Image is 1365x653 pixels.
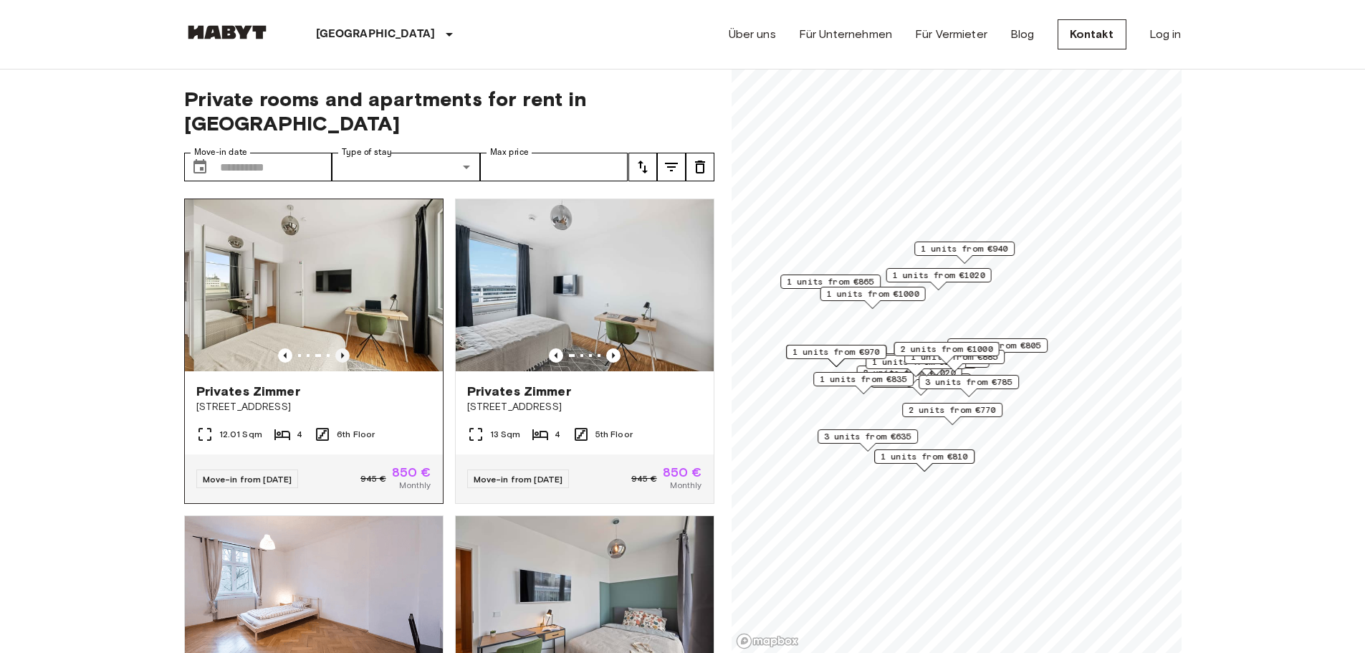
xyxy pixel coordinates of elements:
[184,87,714,135] span: Private rooms and apartments for rent in [GEOGRAPHIC_DATA]
[787,275,874,288] span: 1 units from €865
[786,345,886,367] div: Map marker
[921,242,1008,255] span: 1 units from €940
[316,26,436,43] p: [GEOGRAPHIC_DATA]
[455,199,714,504] a: Marketing picture of unit DE-02-022-004-04HFPrevious imagePrevious imagePrivates Zimmer[STREET_AD...
[555,428,560,441] span: 4
[631,472,657,485] span: 945 €
[874,449,974,472] div: Map marker
[894,342,999,364] div: Map marker
[297,428,302,441] span: 4
[606,348,621,363] button: Previous image
[628,153,657,181] button: tune
[663,466,702,479] span: 850 €
[686,153,714,181] button: tune
[890,354,982,367] span: 1 units from €1010
[925,376,1012,389] span: 3 units from €785
[399,479,431,492] span: Monthly
[813,372,914,394] div: Map marker
[792,345,880,358] span: 1 units from €970
[947,338,1048,361] div: Map marker
[278,348,292,363] button: Previous image
[818,429,918,452] div: Map marker
[900,343,992,356] span: 2 units from €1000
[824,430,911,443] span: 3 units from €635
[456,199,714,371] img: Marketing picture of unit DE-02-022-004-04HF
[820,287,925,309] div: Map marker
[657,153,686,181] button: tune
[186,153,214,181] button: Choose date
[820,373,907,386] span: 1 units from €835
[474,474,563,485] span: Move-in from [DATE]
[799,26,892,43] a: Für Unternehmen
[342,146,392,158] label: Type of stay
[335,348,350,363] button: Previous image
[196,383,300,400] span: Privates Zimmer
[1058,19,1126,49] a: Kontakt
[915,26,987,43] a: Für Vermieter
[892,269,985,282] span: 1 units from €1020
[194,146,247,158] label: Move-in date
[954,339,1041,352] span: 1 units from €805
[826,287,919,300] span: 1 units from €1000
[219,428,262,441] span: 12.01 Sqm
[196,400,431,414] span: [STREET_ADDRESS]
[337,428,375,441] span: 6th Floor
[881,450,968,463] span: 1 units from €810
[549,348,563,363] button: Previous image
[886,268,991,290] div: Map marker
[1010,26,1035,43] a: Blog
[909,404,996,416] span: 2 units from €770
[736,633,799,649] a: Mapbox logo
[490,146,529,158] label: Max price
[467,383,571,400] span: Privates Zimmer
[914,242,1015,264] div: Map marker
[670,479,701,492] span: Monthly
[780,275,881,297] div: Map marker
[184,199,444,504] a: Previous imagePrevious imagePrivates Zimmer[STREET_ADDRESS]12.01 Sqm46th FloorMove-in from [DATE]...
[1149,26,1182,43] a: Log in
[919,375,1019,397] div: Map marker
[392,466,431,479] span: 850 €
[904,350,1005,372] div: Map marker
[902,403,1002,425] div: Map marker
[193,199,451,371] img: Marketing picture of unit DE-02-021-002-02HF
[729,26,776,43] a: Über uns
[467,400,702,414] span: [STREET_ADDRESS]
[490,428,521,441] span: 13 Sqm
[595,428,633,441] span: 5th Floor
[203,474,292,485] span: Move-in from [DATE]
[184,25,270,39] img: Habyt
[360,472,386,485] span: 945 €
